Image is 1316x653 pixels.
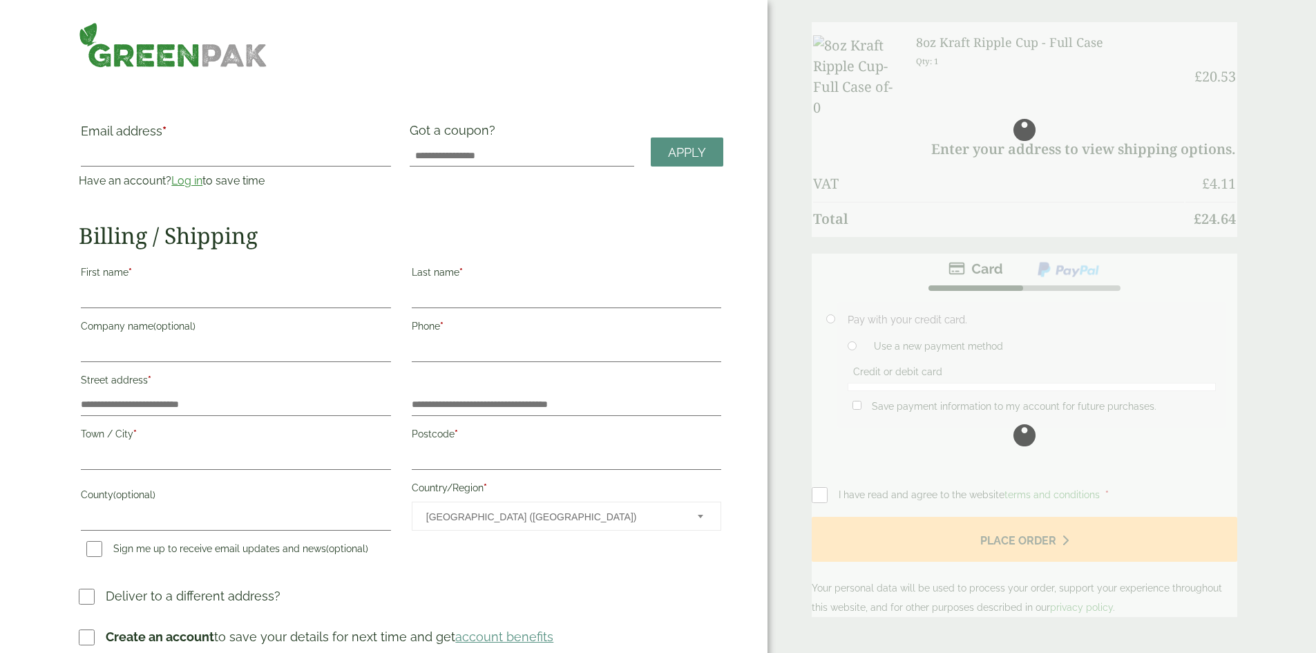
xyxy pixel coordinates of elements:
[79,223,723,249] h2: Billing / Shipping
[86,541,102,557] input: Sign me up to receive email updates and news(optional)
[81,370,390,394] label: Street address
[410,123,501,144] label: Got a coupon?
[81,424,390,448] label: Town / City
[412,263,721,286] label: Last name
[113,489,155,500] span: (optional)
[81,485,390,509] label: County
[412,478,721,502] label: Country/Region
[171,174,202,187] a: Log in
[81,263,390,286] label: First name
[81,543,374,558] label: Sign me up to receive email updates and news
[440,321,444,332] abbr: required
[668,145,706,160] span: Apply
[133,428,137,439] abbr: required
[455,630,553,644] a: account benefits
[148,375,151,386] abbr: required
[484,482,487,493] abbr: required
[79,22,267,68] img: GreenPak Supplies
[106,630,214,644] strong: Create an account
[412,424,721,448] label: Postcode
[426,502,679,531] span: United Kingdom (UK)
[79,173,392,189] p: Have an account? to save time
[651,138,723,167] a: Apply
[106,627,553,646] p: to save your details for next time and get
[455,428,458,439] abbr: required
[459,267,463,278] abbr: required
[412,502,721,531] span: Country/Region
[412,316,721,340] label: Phone
[162,124,166,138] abbr: required
[128,267,132,278] abbr: required
[81,316,390,340] label: Company name
[81,125,390,144] label: Email address
[153,321,196,332] span: (optional)
[326,543,368,554] span: (optional)
[106,587,280,605] p: Deliver to a different address?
